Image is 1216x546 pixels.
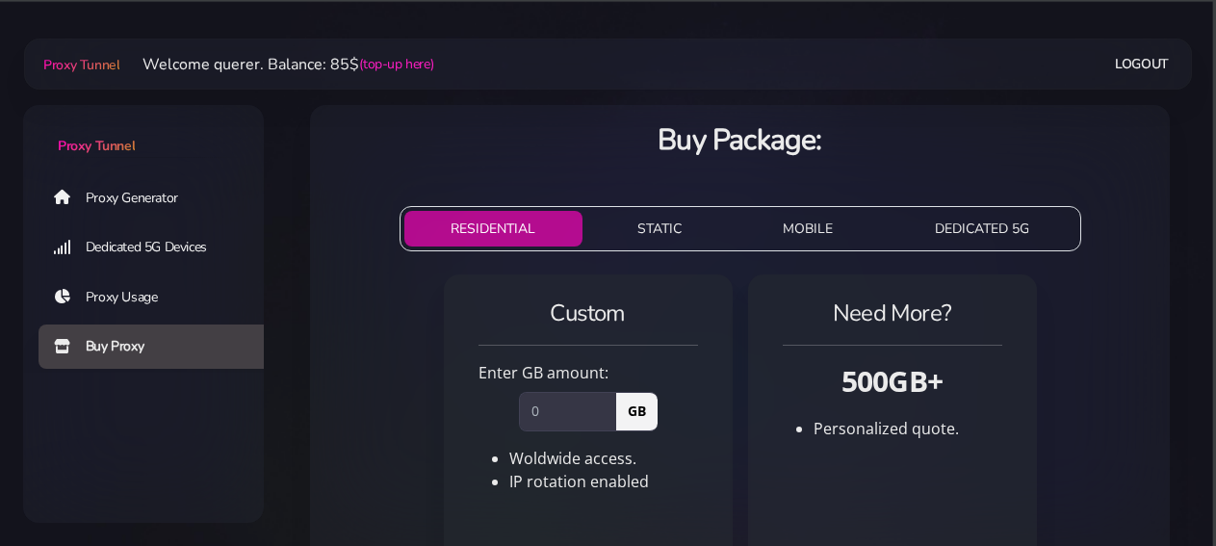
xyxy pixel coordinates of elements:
span: GB [615,392,658,430]
button: STATIC [590,211,729,247]
div: Enter GB amount: [467,361,710,384]
input: 0 [519,392,616,430]
button: RESIDENTIAL [404,211,583,247]
a: Dedicated 5G Devices [39,225,279,270]
h4: Custom [479,298,698,329]
button: DEDICATED 5G [888,211,1076,247]
h3: Buy Package: [325,120,1154,160]
span: Proxy Tunnel [43,56,119,74]
span: Proxy Tunnel [58,137,135,155]
h3: 500GB+ [783,361,1002,401]
a: (top-up here) [359,54,433,74]
li: Welcome querer. Balance: 85$ [119,53,433,76]
a: Proxy Tunnel [39,49,119,80]
li: Woldwide access. [509,447,698,470]
h4: Need More? [783,298,1002,329]
li: IP rotation enabled [509,470,698,493]
a: Logout [1115,46,1169,82]
iframe: Webchat Widget [1123,453,1192,522]
a: Proxy Generator [39,175,279,220]
li: Personalized quote. [814,417,1002,440]
button: MOBILE [737,211,881,247]
a: Proxy Usage [39,275,279,320]
a: Buy Proxy [39,325,279,369]
a: Proxy Tunnel [23,105,264,156]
